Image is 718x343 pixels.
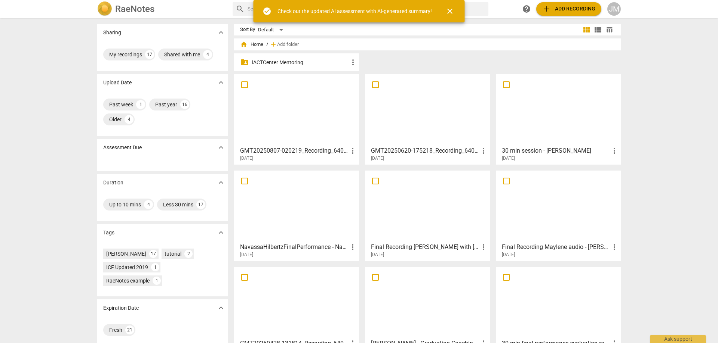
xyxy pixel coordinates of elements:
span: [DATE] [502,155,515,162]
span: view_module [582,25,591,34]
div: Less 30 mins [163,201,193,208]
div: tutorial [165,250,181,258]
a: GMT20250620-175218_Recording_640x360 - [PERSON_NAME][DATE] [368,77,487,161]
span: table_chart [606,26,613,33]
button: Show more [215,77,227,88]
h3: 30 min session - Nada Gawish [502,146,610,155]
p: Sharing [103,29,121,37]
span: / [266,42,268,47]
span: expand_more [217,143,225,152]
div: Sort By [240,27,255,32]
button: Upload [536,2,601,16]
div: Check out the updated AI assessment with AI-generated summary! [277,7,432,15]
span: Add folder [277,42,299,47]
h3: Final Recording Amy Jones with Heather Yoreo April 30 2025 (1) - Amy Jones [371,243,479,252]
h2: RaeNotes [115,4,154,14]
div: 17 [196,200,205,209]
span: [DATE] [240,155,253,162]
p: Duration [103,179,123,187]
button: Tile view [581,24,592,35]
span: search [236,4,245,13]
span: folder_shared [240,58,249,67]
div: Default [258,24,286,36]
span: Add recording [542,4,595,13]
span: more_vert [610,146,619,155]
span: help [522,4,531,13]
span: add [270,41,277,48]
div: Past year [155,101,177,108]
h3: NavassaHilbertzFinalPerformance - Navassa Hilbertz [240,243,348,252]
p: Assessment Due [103,144,142,152]
p: Upload Date [103,79,132,87]
button: Show more [215,227,227,238]
div: Ask support [650,335,706,343]
div: [PERSON_NAME] [106,250,146,258]
h3: GMT20250807-020219_Recording_640x360 - Bonnie Dismore [240,146,348,155]
button: Show more [215,27,227,38]
div: 16 [180,100,189,109]
h3: GMT20250620-175218_Recording_640x360 - Brittany Davis [371,146,479,155]
span: home [240,41,248,48]
span: more_vert [349,58,358,67]
p: Expiration Date [103,304,139,312]
span: [DATE] [371,155,384,162]
input: Search [248,3,485,15]
span: expand_more [217,228,225,237]
a: Help [520,2,533,16]
button: Table view [604,24,615,35]
button: JM [607,2,621,16]
p: Tags [103,229,114,237]
span: add [542,4,551,13]
span: close [445,7,454,16]
span: [DATE] [371,252,384,258]
div: Shared with me [164,51,200,58]
span: more_vert [479,243,488,252]
div: Older [109,116,122,123]
span: more_vert [348,243,357,252]
button: Show more [215,177,227,188]
span: [DATE] [240,252,253,258]
span: [DATE] [502,252,515,258]
button: Close [441,2,459,20]
span: more_vert [348,146,357,155]
div: 4 [144,200,153,209]
span: more_vert [479,146,488,155]
div: 17 [145,50,154,59]
div: ICF Updated 2019 [106,264,148,271]
div: Up to 10 mins [109,201,141,208]
div: 4 [125,115,134,124]
div: Fresh [109,326,122,334]
div: RaeNotes example [106,277,150,284]
span: view_list [593,25,602,34]
div: 1 [136,100,145,109]
div: My recordings [109,51,142,58]
button: List view [592,24,604,35]
img: Logo [97,1,112,16]
div: 21 [125,325,134,334]
a: Final Recording [PERSON_NAME] with [PERSON_NAME] [DATE] (1) - [PERSON_NAME][DATE] [368,173,487,258]
span: more_vert [610,243,619,252]
a: LogoRaeNotes [97,1,227,16]
div: Past week [109,101,133,108]
button: Show more [215,142,227,153]
span: expand_more [217,178,225,187]
h3: Final Recording Maylene audio - Maylene Rivera [502,243,610,252]
span: Home [240,41,263,48]
div: 4 [203,50,212,59]
div: 1 [151,263,159,271]
span: check_circle [263,7,271,16]
button: Show more [215,302,227,314]
a: NavassaHilbertzFinalPerformance - Navassa Hilbertz[DATE] [237,173,356,258]
span: expand_more [217,28,225,37]
a: Final Recording Maylene audio - [PERSON_NAME][DATE] [498,173,618,258]
a: GMT20250807-020219_Recording_640x360 - [PERSON_NAME][DATE] [237,77,356,161]
span: expand_more [217,303,225,312]
div: 17 [149,250,157,258]
div: 1 [153,277,161,285]
span: expand_more [217,78,225,87]
a: 30 min session - [PERSON_NAME][DATE] [498,77,618,161]
div: 2 [184,250,193,258]
p: iACTCenter Mentoring [252,59,349,66]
